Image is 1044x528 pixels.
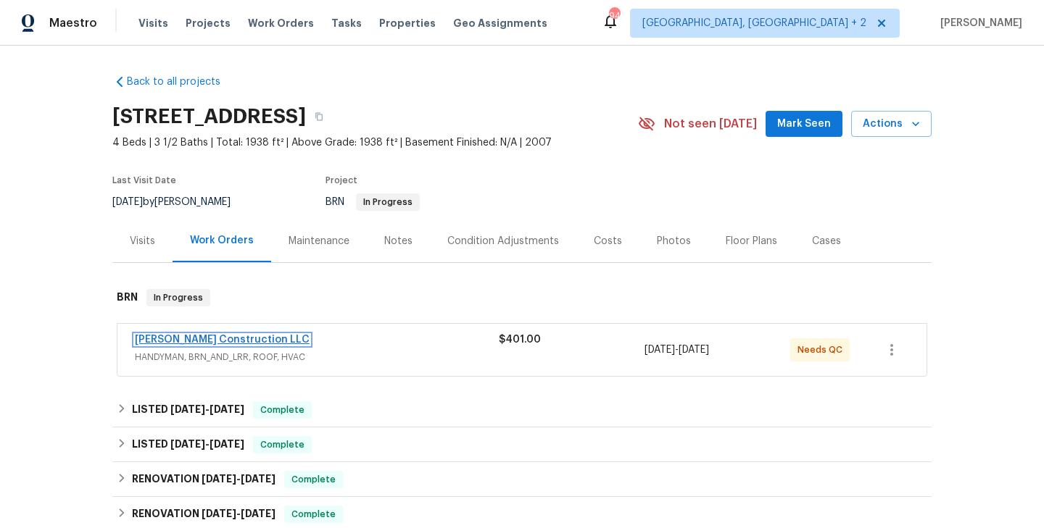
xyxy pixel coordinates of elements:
[132,436,244,453] h6: LISTED
[202,474,236,484] span: [DATE]
[935,16,1022,30] span: [PERSON_NAME]
[357,198,418,206] span: In Progress
[112,135,638,150] span: 4 Beds | 3 1/2 Baths | Total: 1938 ft² | Above Grade: 1938 ft² | Basement Finished: N/A | 2007
[112,427,932,462] div: LISTED [DATE]-[DATE]Complete
[170,404,205,414] span: [DATE]
[112,109,306,124] h2: [STREET_ADDRESS]
[170,439,205,449] span: [DATE]
[679,345,709,355] span: [DATE]
[132,401,244,419] h6: LISTED
[499,335,541,345] span: $401.00
[594,234,622,248] div: Costs
[609,9,619,23] div: 94
[645,343,709,357] span: -
[170,404,244,414] span: -
[777,115,831,133] span: Mark Seen
[202,508,236,519] span: [DATE]
[254,437,310,452] span: Complete
[863,115,920,133] span: Actions
[447,234,559,248] div: Condition Adjustments
[241,474,275,484] span: [DATE]
[642,16,866,30] span: [GEOGRAPHIC_DATA], [GEOGRAPHIC_DATA] + 2
[132,506,275,523] h6: RENOVATION
[112,176,176,185] span: Last Visit Date
[148,290,209,305] span: In Progress
[797,343,848,357] span: Needs QC
[331,18,362,28] span: Tasks
[379,16,436,30] span: Properties
[664,117,757,131] span: Not seen [DATE]
[135,350,499,364] span: HANDYMAN, BRN_AND_LRR, ROOF, HVAC
[286,507,341,521] span: Complete
[657,234,691,248] div: Photos
[112,393,932,427] div: LISTED [DATE]-[DATE]Complete
[202,508,275,519] span: -
[241,508,275,519] span: [DATE]
[112,193,248,211] div: by [PERSON_NAME]
[190,233,254,248] div: Work Orders
[170,439,244,449] span: -
[766,111,842,138] button: Mark Seen
[812,234,841,248] div: Cases
[286,472,341,487] span: Complete
[130,234,155,248] div: Visits
[384,234,413,248] div: Notes
[306,104,332,130] button: Copy Address
[138,16,168,30] span: Visits
[210,439,244,449] span: [DATE]
[248,16,314,30] span: Work Orders
[210,404,244,414] span: [DATE]
[645,345,675,355] span: [DATE]
[453,16,547,30] span: Geo Assignments
[326,176,357,185] span: Project
[117,289,138,306] h6: BRN
[132,471,275,488] h6: RENOVATION
[112,75,252,89] a: Back to all projects
[326,197,420,207] span: BRN
[135,335,310,345] a: [PERSON_NAME] Construction LLC
[289,234,349,248] div: Maintenance
[254,403,310,417] span: Complete
[851,111,932,138] button: Actions
[202,474,275,484] span: -
[112,275,932,321] div: BRN In Progress
[112,462,932,497] div: RENOVATION [DATE]-[DATE]Complete
[49,16,97,30] span: Maestro
[112,197,143,207] span: [DATE]
[186,16,231,30] span: Projects
[726,234,777,248] div: Floor Plans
